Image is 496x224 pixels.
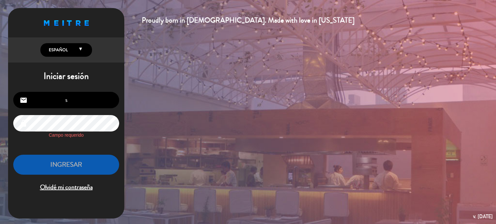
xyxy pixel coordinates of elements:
[13,92,119,108] input: Correo Electrónico
[13,131,119,139] label: Campo requerido
[13,155,119,175] button: INGRESAR
[8,71,124,82] h1: Iniciar sesión
[473,212,493,221] div: v. [DATE]
[13,182,119,193] span: Olvidé mi contraseña
[20,96,27,104] i: email
[47,47,68,53] span: Español
[20,120,27,127] i: lock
